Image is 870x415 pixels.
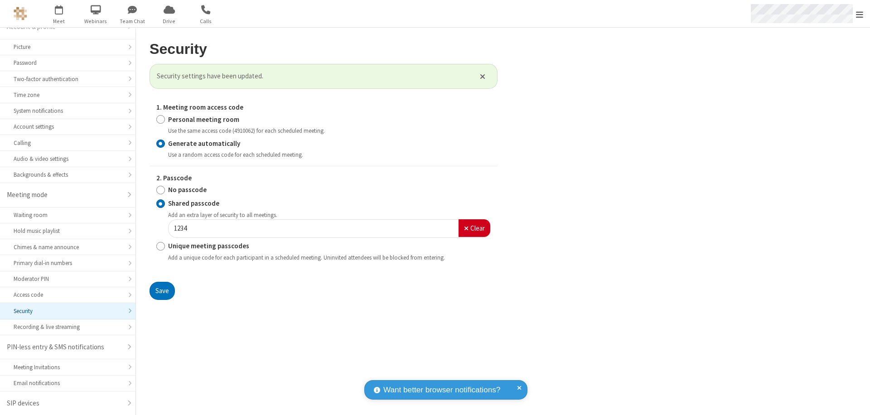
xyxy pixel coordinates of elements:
[168,210,491,219] div: Add an extra layer of security to all meetings.
[42,17,76,25] span: Meet
[383,384,500,396] span: Want better browser notifications?
[14,170,122,179] div: Backgrounds & effects
[14,323,122,331] div: Recording & live streaming
[7,342,122,352] div: PIN-less entry & SMS notifications
[475,69,490,83] button: Close alert
[459,219,490,237] button: Clear
[14,139,122,147] div: Calling
[168,241,249,250] strong: Unique meeting passcodes
[14,363,122,372] div: Meeting Invitations
[14,43,122,51] div: Picture
[14,91,122,99] div: Time zone
[14,106,122,115] div: System notifications
[168,115,239,123] strong: Personal meeting room
[14,259,122,267] div: Primary dial-in numbers
[156,102,491,113] label: 1. Meeting room access code
[150,41,498,57] h2: Security
[14,275,122,283] div: Moderator PIN
[168,126,491,135] div: Use the same access code (4910062) for each scheduled meeting.
[847,391,863,409] iframe: Chat
[168,199,219,207] strong: Shared passcode
[14,379,122,387] div: Email notifications
[14,227,122,235] div: Hold music playlist
[14,307,122,315] div: Security
[14,290,122,299] div: Access code
[14,243,122,251] div: Chimes & name announce
[152,17,186,25] span: Drive
[14,211,122,219] div: Waiting room
[14,75,122,83] div: Two-factor authentication
[14,154,122,163] div: Audio & video settings
[14,58,122,67] div: Password
[169,219,459,237] input: Enter the passcode you want here
[156,173,491,183] label: 2. Passcode
[7,190,122,200] div: Meeting mode
[168,253,491,261] div: Add a unique code for each participant in a scheduled meeting. Uninvited attendees will be blocke...
[168,139,240,147] strong: Generate automatically
[157,71,469,82] span: Security settings have been updated.
[189,17,223,25] span: Calls
[79,17,113,25] span: Webinars
[116,17,150,25] span: Team Chat
[14,122,122,131] div: Account settings
[168,150,491,159] div: Use a random access code for each scheduled meeting.
[150,282,175,300] button: Save
[7,398,122,409] div: SIP devices
[14,7,27,20] img: QA Selenium DO NOT DELETE OR CHANGE
[168,185,207,194] strong: No passcode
